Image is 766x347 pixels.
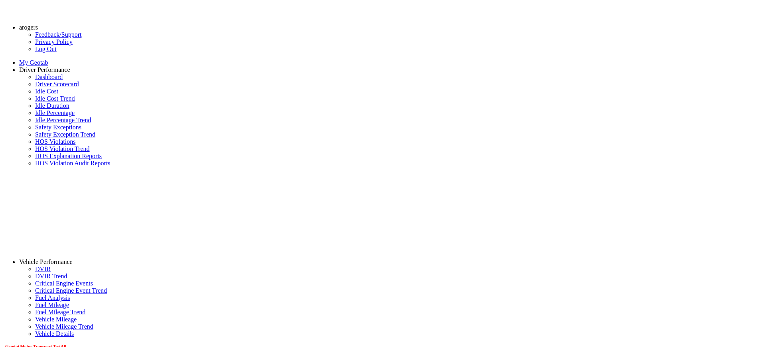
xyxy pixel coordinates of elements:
[35,73,63,80] a: Dashboard
[35,38,73,45] a: Privacy Policy
[19,66,70,73] a: Driver Performance
[35,95,75,102] a: Idle Cost Trend
[35,309,85,315] a: Fuel Mileage Trend
[19,59,48,66] a: My Geotab
[35,138,75,145] a: HOS Violations
[35,323,93,330] a: Vehicle Mileage Trend
[35,117,91,123] a: Idle Percentage Trend
[19,258,73,265] a: Vehicle Performance
[35,124,81,131] a: Safety Exceptions
[35,109,75,116] a: Idle Percentage
[35,153,102,159] a: HOS Explanation Reports
[35,266,51,272] a: DVIR
[35,316,77,323] a: Vehicle Mileage
[35,131,95,138] a: Safety Exception Trend
[35,273,67,280] a: DVIR Trend
[35,88,58,95] a: Idle Cost
[35,301,69,308] a: Fuel Mileage
[35,280,93,287] a: Critical Engine Events
[35,46,57,52] a: Log Out
[35,330,74,337] a: Vehicle Details
[35,31,81,38] a: Feedback/Support
[35,287,107,294] a: Critical Engine Event Trend
[35,160,111,167] a: HOS Violation Audit Reports
[35,145,90,152] a: HOS Violation Trend
[35,81,79,87] a: Driver Scorecard
[35,102,69,109] a: Idle Duration
[19,24,38,31] a: arogers
[35,294,70,301] a: Fuel Analysis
